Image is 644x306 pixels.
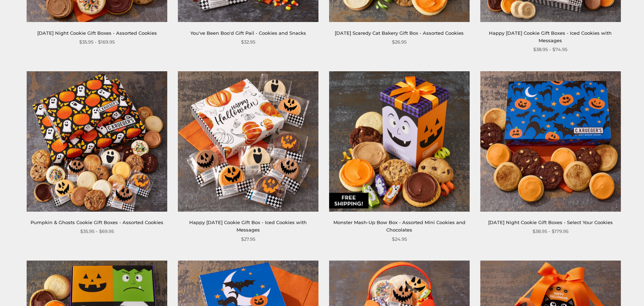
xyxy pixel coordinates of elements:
[27,71,167,212] img: Pumpkin & Ghosts Cookie Gift Boxes - Assorted Cookies
[329,71,470,212] img: Monster Mash-Up Bow Box - Assorted Mini Cookies and Chocolates
[333,219,465,233] a: Monster Mash-Up Bow Box - Assorted Mini Cookies and Chocolates
[241,235,255,243] span: $27.95
[79,38,115,46] span: $35.95 - $169.95
[335,30,464,36] a: [DATE] Scaredy Cat Bakery Gift Box - Assorted Cookies
[489,30,612,43] a: Happy [DATE] Cookie Gift Boxes - Iced Cookies with Messages
[392,38,406,46] span: $26.95
[241,38,255,46] span: $32.95
[6,279,73,300] iframe: Sign Up via Text for Offers
[480,71,621,212] img: Halloween Night Cookie Gift Boxes - Select Your Cookies
[190,30,306,36] a: You've Been Boo'd Gift Pail - Cookies and Snacks
[488,219,613,225] a: [DATE] Night Cookie Gift Boxes - Select Your Cookies
[178,71,318,212] img: Happy Halloween Cookie Gift Box - Iced Cookies with Messages
[534,46,568,53] span: $38.95 - $74.95
[80,228,114,235] span: $35.95 - $69.95
[190,219,307,233] a: Happy [DATE] Cookie Gift Box - Iced Cookies with Messages
[37,30,157,36] a: [DATE] Night Cookie Gift Boxes - Assorted Cookies
[392,235,407,243] span: $24.95
[533,228,568,235] span: $38.95 - $179.95
[31,219,163,225] a: Pumpkin & Ghosts Cookie Gift Boxes - Assorted Cookies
